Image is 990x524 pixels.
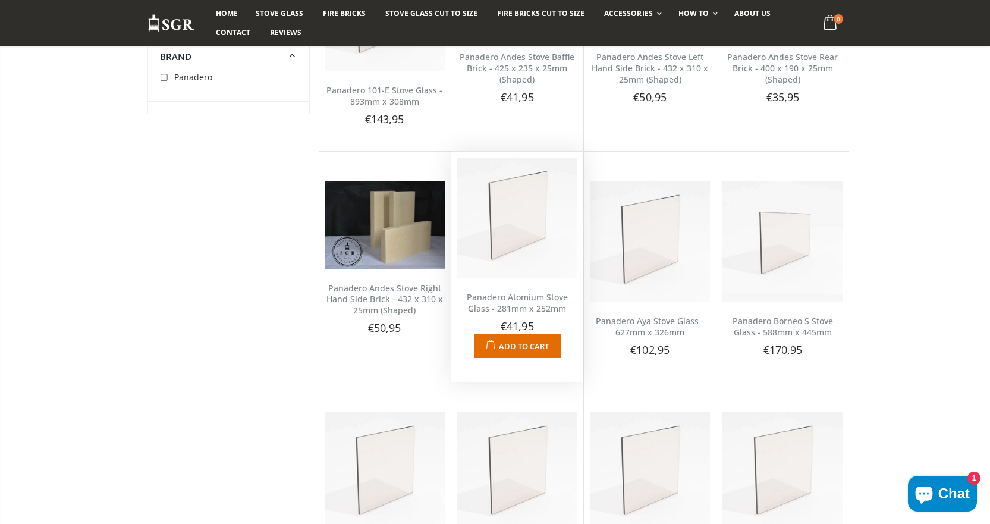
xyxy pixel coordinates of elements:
a: Stove Glass Cut To Size [376,4,486,23]
a: Panadero Andes Stove Rear Brick - 400 x 190 x 25mm (Shaped) [727,51,838,85]
a: Panadero Andes Stove Baffle Brick - 425 x 235 x 25mm (Shaped) [460,51,574,85]
img: Panadero Aya Stove Glass [590,181,710,302]
span: Stove Glass [256,8,303,18]
a: How To [670,4,724,23]
a: Panadero Aya Stove Glass - 627mm x 326mm [596,315,704,338]
a: Contact [207,23,259,42]
span: Reviews [270,27,301,37]
img: Panadero Atomium Stove Glass [457,158,577,278]
a: Panadero 101-E Stove Glass - 893mm x 308mm [326,84,442,107]
span: Fire Bricks [323,8,366,18]
a: Panadero Andes Stove Left Hand Side Brick - 432 x 310 x 25mm (Shaped) [592,51,708,85]
a: 0 [818,12,843,35]
span: €102,95 [630,343,670,357]
a: Reviews [261,23,310,42]
span: About us [734,8,771,18]
span: Home [216,8,238,18]
a: Home [207,4,247,23]
span: €170,95 [763,343,803,357]
span: €143,95 [365,112,404,126]
span: Fire Bricks Cut To Size [497,8,584,18]
span: €50,95 [368,321,401,335]
span: €41,95 [501,90,534,104]
button: Add to Cart [474,334,560,358]
inbox-online-store-chat: Shopify online store chat [904,476,980,514]
span: 0 [834,14,843,24]
span: How To [678,8,709,18]
span: Brand [160,51,192,62]
a: About us [725,4,780,23]
a: Panadero Atomium Stove Glass - 281mm x 252mm [467,291,568,314]
span: Panadero [174,71,212,83]
img: Panadero Andes Stove Right Hand Side Brick [325,181,445,268]
span: €35,95 [766,90,800,104]
span: Stove Glass Cut To Size [385,8,477,18]
span: Accessories [604,8,652,18]
span: Contact [216,27,250,37]
span: Add to Cart [499,341,549,352]
a: Fire Bricks Cut To Size [488,4,593,23]
a: Fire Bricks [314,4,375,23]
span: €41,95 [501,319,534,333]
a: Accessories [595,4,667,23]
a: Panadero Andes Stove Right Hand Side Brick - 432 x 310 x 25mm (Shaped) [326,283,443,316]
img: Stove Glass Replacement [147,14,195,33]
span: €50,95 [633,90,667,104]
a: Stove Glass [247,4,312,23]
img: Panadero Borneo S Stove Glass [722,181,843,302]
a: Panadero Borneo S Stove Glass - 588mm x 445mm [733,315,833,338]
